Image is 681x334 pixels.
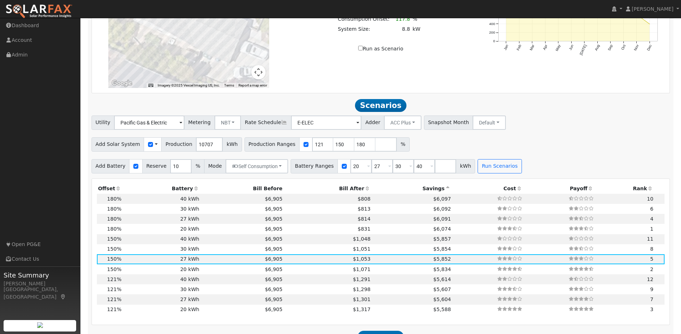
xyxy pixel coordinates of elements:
[245,137,300,152] span: Production Ranges
[433,236,451,242] span: $5,857
[355,99,406,112] span: Scenarios
[107,256,122,262] span: 150%
[650,286,653,292] span: 9
[358,216,371,222] span: $814
[123,184,201,194] th: Battery
[633,186,647,191] span: Rank
[123,254,201,264] td: 27 kWh
[503,44,509,51] text: Jan
[107,276,122,282] span: 121%
[123,305,201,315] td: 20 kWh
[123,204,201,214] td: 30 kWh
[114,116,184,130] input: Select a Utility
[158,83,220,87] span: Imagery ©2025 Vexcel Imaging US, Inc.
[107,226,122,232] span: 180%
[650,256,653,262] span: 5
[92,159,130,173] span: Add Battery
[107,306,122,312] span: 121%
[621,44,627,51] text: Oct
[489,22,495,26] text: 400
[148,83,153,88] button: Keyboard shortcuts
[161,137,196,152] span: Production
[353,296,370,302] span: $1,301
[529,44,535,51] text: Mar
[433,286,451,292] span: $5,607
[265,256,282,262] span: $6,905
[478,159,522,173] button: Run Scenarios
[650,296,653,302] span: 7
[646,44,652,51] text: Dec
[337,14,391,24] td: Consumption Offset:
[107,296,122,302] span: 121%
[60,294,66,300] a: Map
[92,137,144,152] span: Add Solar System
[358,46,363,50] input: Run as Scenario
[489,31,495,35] text: 200
[411,24,425,34] td: kW
[396,137,409,152] span: %
[291,159,338,173] span: Battery Ranges
[191,159,204,173] span: %
[570,186,587,191] span: Payoff
[353,306,370,312] span: $1,317
[423,186,445,191] span: Savings
[433,196,451,202] span: $6,097
[123,234,201,244] td: 40 kWh
[433,266,451,272] span: $5,834
[633,44,639,51] text: Nov
[433,256,451,262] span: $5,852
[110,79,134,88] img: Google
[647,236,653,242] span: 11
[265,216,282,222] span: $6,905
[5,4,73,19] img: SolarFax
[337,24,391,34] td: System Size:
[123,294,201,304] td: 27 kWh
[433,306,451,312] span: $5,588
[542,44,548,50] text: Apr
[265,246,282,252] span: $6,905
[353,246,370,252] span: $1,051
[353,286,370,292] span: $1,298
[123,214,201,224] td: 27 kWh
[391,24,411,34] td: 8.8
[433,226,451,232] span: $6,074
[353,236,370,242] span: $1,048
[647,276,653,282] span: 12
[265,206,282,212] span: $6,905
[123,274,201,284] td: 40 kWh
[184,116,215,130] span: Metering
[214,116,241,130] button: NBT
[110,79,134,88] a: Open this area in Google Maps (opens a new window)
[358,45,403,53] label: Run as Scenario
[92,116,115,130] span: Utility
[37,322,43,328] img: retrieve
[4,270,77,280] span: Site Summary
[647,196,653,202] span: 10
[650,216,653,222] span: 4
[284,184,372,194] th: Bill After
[433,276,451,282] span: $5,614
[226,159,288,173] button: Self Consumption
[493,39,495,43] text: 0
[579,44,587,56] text: [DATE]
[265,286,282,292] span: $6,905
[650,266,653,272] span: 2
[224,83,234,87] a: Terms (opens in new tab)
[358,196,371,202] span: $808
[473,116,506,130] button: Default
[107,266,122,272] span: 150%
[568,44,574,51] text: Jun
[433,216,451,222] span: $6,091
[123,194,201,204] td: 40 kWh
[650,206,653,212] span: 6
[4,286,77,301] div: [GEOGRAPHIC_DATA], [GEOGRAPHIC_DATA]
[107,196,122,202] span: 180%
[361,116,384,130] span: Adder
[265,266,282,272] span: $6,905
[265,296,282,302] span: $6,905
[503,186,516,191] span: Cost
[123,264,201,274] td: 20 kWh
[107,286,122,292] span: 121%
[142,159,171,173] span: Reserve
[291,116,361,130] input: Select a Rate Schedule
